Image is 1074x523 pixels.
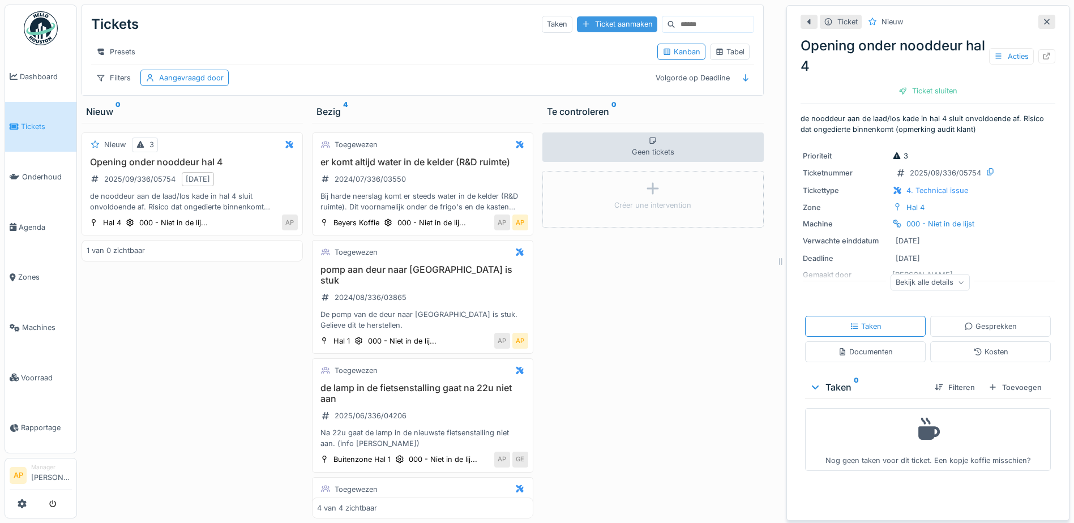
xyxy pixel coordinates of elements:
a: Tickets [5,102,76,152]
div: Ticket [837,16,858,27]
div: Aangevraagd door [159,72,224,83]
div: [DATE] [896,253,920,264]
span: Voorraad [21,372,72,383]
div: de nooddeur aan de laad/los kade in hal 4 sluit onvoldoende af. Risico dat ongedierte binnenkomt ... [87,191,298,212]
span: Rapportage [21,422,72,433]
div: AP [494,215,510,230]
div: Nieuw [882,16,903,27]
sup: 4 [343,105,348,118]
a: Onderhoud [5,152,76,202]
div: Buitenzone Hal 1 [333,454,391,465]
div: AP [282,215,298,230]
div: 000 - Niet in de lij... [139,217,208,228]
a: Voorraad [5,353,76,403]
div: AP [494,452,510,468]
div: 000 - Niet in de lij... [409,454,477,465]
div: [DATE] [896,235,920,246]
div: 000 - Niet in de lijst [906,218,974,229]
div: Na 22u gaat de lamp in de nieuwste fietsenstalling niet aan. (info [PERSON_NAME]) [317,427,528,449]
div: Prioriteit [803,151,888,161]
div: Tickets [91,10,139,39]
span: Onderhoud [22,172,72,182]
div: Manager [31,463,72,471]
span: Zones [18,272,72,282]
div: 2024/07/336/03550 [335,174,406,185]
div: Te controleren [547,105,759,118]
div: Filteren [930,380,979,395]
a: Machines [5,302,76,353]
div: 1 van 0 zichtbaar [87,245,145,256]
div: Tabel [715,46,744,57]
div: Filters [91,70,136,86]
div: 2025/06/336/04206 [335,410,407,421]
li: AP [10,467,27,484]
div: GE [512,452,528,468]
div: Toevoegen [984,380,1046,395]
div: Acties [989,48,1034,65]
img: Badge_color-CXgf-gQk.svg [24,11,58,45]
span: Agenda [19,222,72,233]
div: Hal 4 [103,217,121,228]
div: 4 van 4 zichtbaar [317,503,377,513]
div: Hal 4 [906,202,925,213]
div: Ticket aanmaken [577,16,657,32]
div: Zone [803,202,888,213]
sup: 0 [854,380,859,394]
div: Taken [810,380,926,394]
div: 4. Technical issue [906,185,968,196]
div: De pomp van de deur naar [GEOGRAPHIC_DATA] is stuk. Gelieve dit te herstellen. [317,309,528,331]
div: Toegewezen [335,139,378,150]
div: Nieuw [104,139,126,150]
div: Toegewezen [335,484,378,495]
a: Rapportage [5,403,76,453]
h3: de lamp in de fietsenstalling gaat na 22u niet aan [317,383,528,404]
div: Tickettype [803,185,888,196]
div: AP [494,333,510,349]
div: Presets [91,44,140,60]
div: Deadline [803,253,888,264]
div: Créer une intervention [614,200,691,211]
div: Bij harde neerslag komt er steeds water in de kelder (R&D ruimte). Dit voornamelijk onder de frig... [317,191,528,212]
div: 000 - Niet in de lij... [368,336,437,346]
div: AP [512,215,528,230]
a: Dashboard [5,52,76,102]
div: 2025/09/336/05754 [104,174,176,185]
div: Machine [803,218,888,229]
div: Verwachte einddatum [803,235,888,246]
div: Ticket sluiten [894,83,962,98]
div: Nog geen taken voor dit ticket. Een kopje koffie misschien? [812,413,1043,466]
h3: pomp aan deur naar [GEOGRAPHIC_DATA] is stuk [317,264,528,286]
div: Gesprekken [964,321,1017,332]
div: Nieuw [86,105,298,118]
div: Kosten [973,346,1008,357]
div: [DATE] [186,174,210,185]
div: Taken [850,321,882,332]
div: 000 - Niet in de lij... [397,217,466,228]
div: Documenten [838,346,893,357]
h3: er komt altijd water in de kelder (R&D ruimte) [317,157,528,168]
div: 2025/09/336/05754 [910,168,981,178]
div: 3 [892,151,908,161]
span: Tickets [21,121,72,132]
div: Geen tickets [542,132,764,162]
div: Toegewezen [335,247,378,258]
span: Machines [22,322,72,333]
div: Opening onder nooddeur hal 4 [801,36,1055,76]
div: Bekijk alle details [891,274,970,290]
div: AP [512,333,528,349]
div: Toegewezen [335,365,378,376]
span: Dashboard [20,71,72,82]
sup: 0 [611,105,617,118]
div: Kanban [662,46,700,57]
li: [PERSON_NAME] [31,463,72,487]
div: Volgorde op Deadline [651,70,735,86]
a: Zones [5,252,76,303]
div: Hal 1 [333,336,350,346]
div: Taken [542,16,572,32]
p: de nooddeur aan de laad/los kade in hal 4 sluit onvoldoende af. Risico dat ongedierte binnenkomt ... [801,113,1055,135]
a: Agenda [5,202,76,252]
sup: 0 [115,105,121,118]
div: Ticketnummer [803,168,888,178]
div: Bezig [316,105,529,118]
div: 3 [149,139,154,150]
